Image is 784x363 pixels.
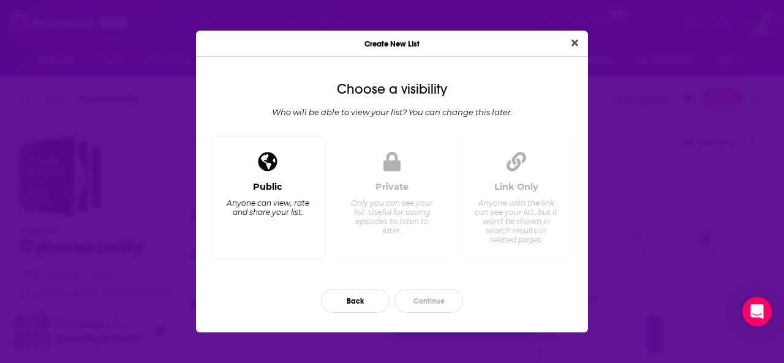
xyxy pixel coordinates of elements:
[375,181,409,192] div: Private
[226,198,310,217] div: Anyone can view, rate and share your list.
[494,181,538,192] div: Link Only
[474,198,558,244] div: Anyone with the link can see your list, but it won't be shown in search results or related pages.
[321,289,390,313] button: Back
[350,198,434,235] div: Only you can see your list. Useful for saving episodes to listen to later.
[394,289,463,313] button: Continue
[206,81,578,97] div: Choose a visibility
[742,297,772,326] div: Open Intercom Messenger
[206,107,578,117] div: Who will be able to view your list? You can change this later.
[253,181,282,192] div: Public
[196,31,588,57] div: Create New List
[567,36,583,51] button: Close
